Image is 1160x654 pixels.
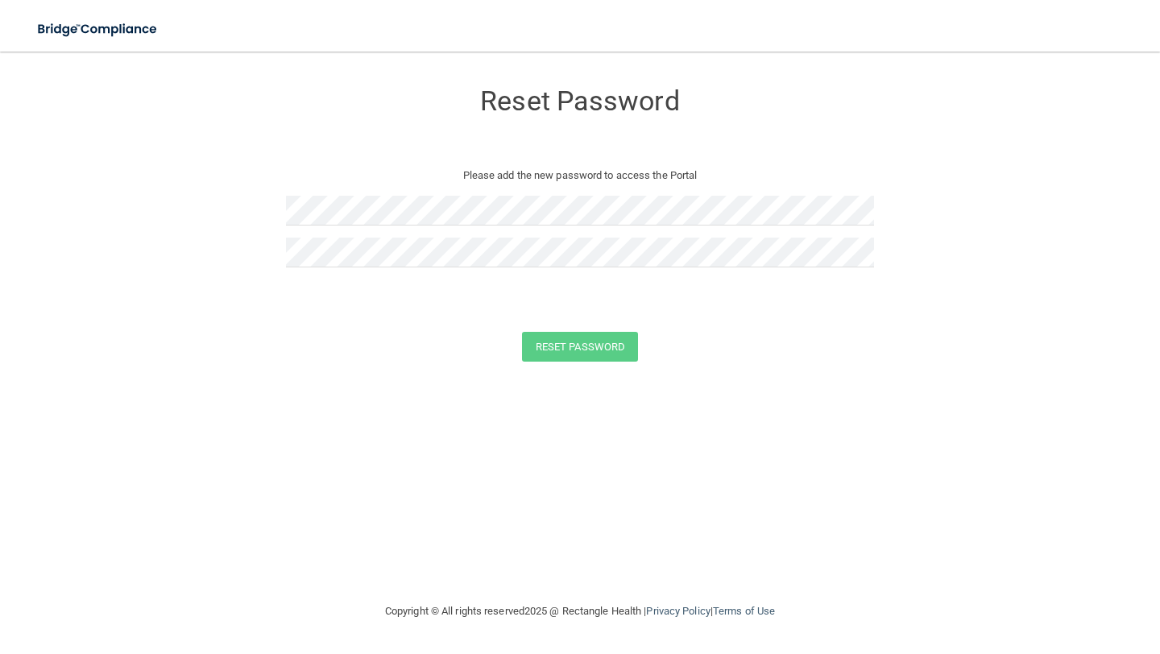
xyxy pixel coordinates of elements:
[286,586,874,637] div: Copyright © All rights reserved 2025 @ Rectangle Health | |
[298,166,862,185] p: Please add the new password to access the Portal
[286,86,874,116] h3: Reset Password
[646,605,710,617] a: Privacy Policy
[24,13,172,46] img: bridge_compliance_login_screen.278c3ca4.svg
[522,332,638,362] button: Reset Password
[713,605,775,617] a: Terms of Use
